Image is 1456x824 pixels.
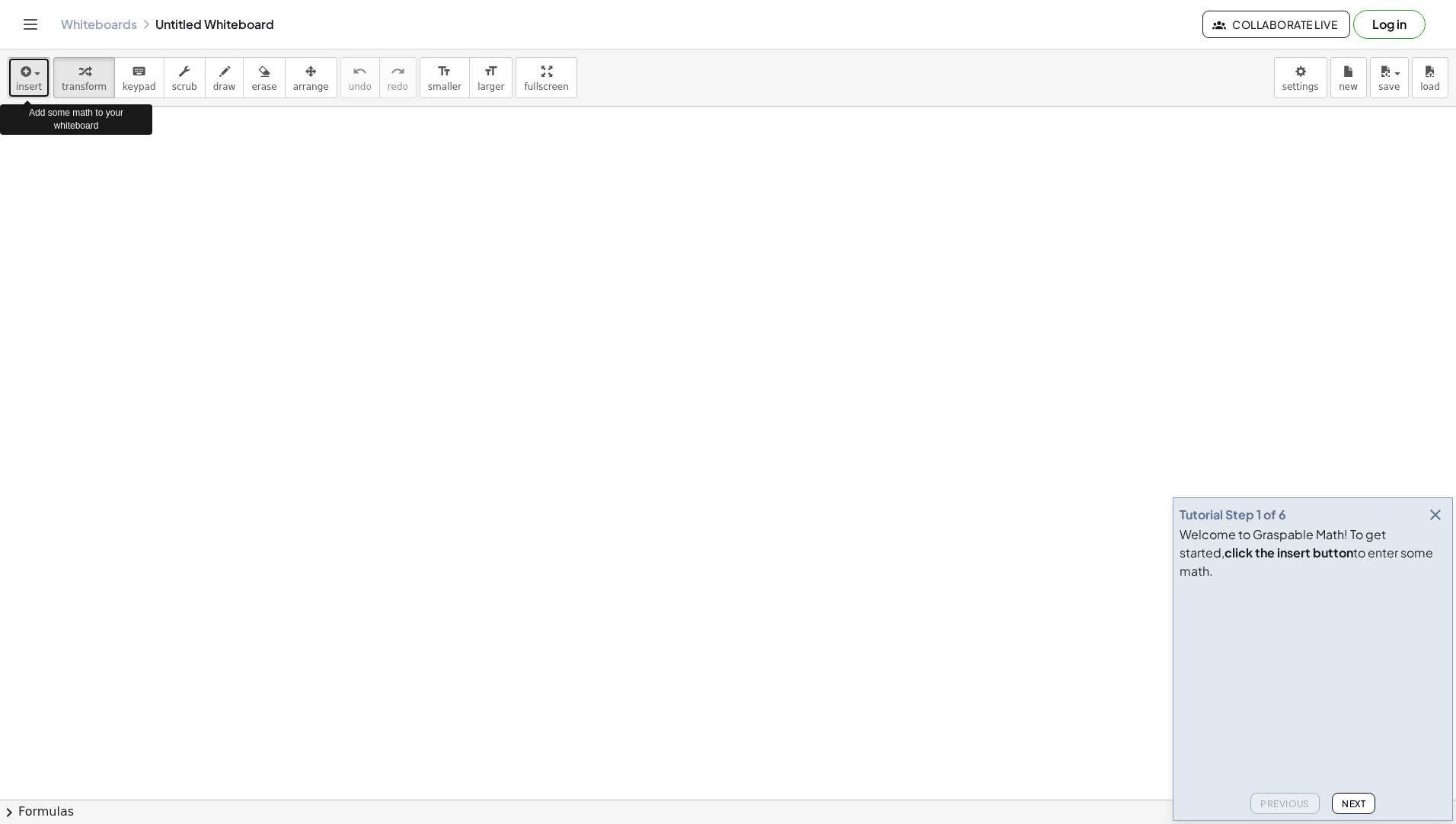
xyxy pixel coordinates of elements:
span: undo [349,81,372,92]
button: keyboardkeypad [114,57,164,98]
button: undoundo [340,57,380,98]
i: format_size [437,62,452,81]
button: settings [1274,57,1327,98]
button: new [1330,57,1367,98]
span: fullscreen [524,81,568,92]
span: scrub [172,81,197,92]
button: format_sizelarger [469,57,512,98]
span: Collaborate Live [1215,18,1337,31]
span: insert [16,81,42,92]
button: erase [243,57,285,98]
button: arrange [285,57,337,98]
button: Log in [1353,10,1426,39]
span: new [1339,81,1358,92]
button: insert [8,57,50,98]
i: undo [353,62,367,81]
button: save [1370,57,1409,98]
i: format_size [484,62,498,81]
span: Next [1342,798,1365,810]
button: format_sizesmaller [420,57,470,98]
span: draw [213,81,236,92]
span: load [1420,81,1440,92]
button: draw [205,57,244,98]
button: Collaborate Live [1202,11,1350,38]
button: Toggle navigation [18,12,43,37]
a: Whiteboards [61,17,137,32]
div: Welcome to Graspable Math! To get started, to enter some math. [1180,525,1446,580]
span: save [1378,81,1400,92]
button: scrub [164,57,206,98]
b: click the insert button [1225,545,1353,561]
i: keyboard [132,62,146,81]
span: arrange [293,81,329,92]
span: larger [477,81,504,92]
i: redo [391,62,405,81]
button: redoredo [379,57,417,98]
span: settings [1282,81,1319,92]
button: fullscreen [516,57,576,98]
span: transform [62,81,107,92]
div: Tutorial Step 1 of 6 [1180,506,1286,524]
span: erase [251,81,276,92]
span: smaller [428,81,461,92]
button: transform [53,57,115,98]
button: Next [1332,793,1375,814]
span: keypad [123,81,156,92]
button: load [1412,57,1448,98]
span: redo [388,81,408,92]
